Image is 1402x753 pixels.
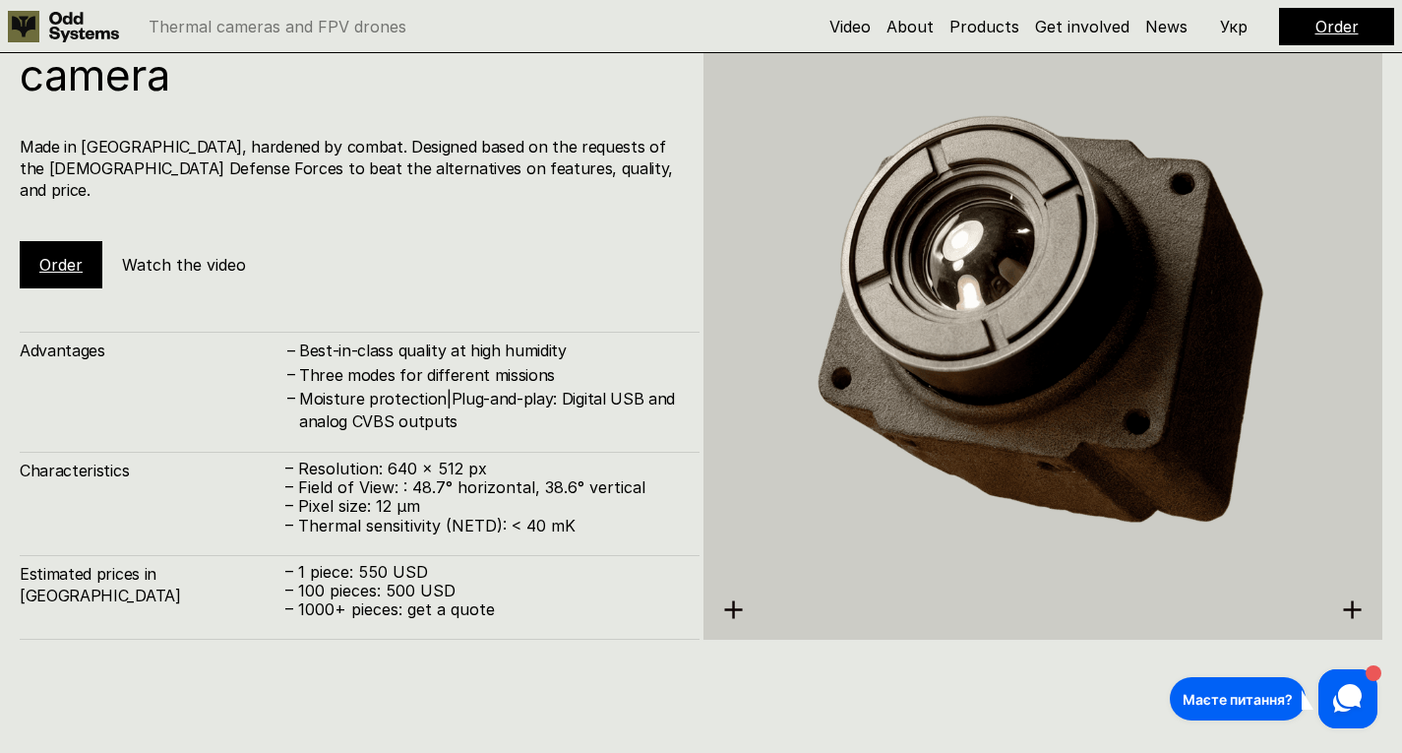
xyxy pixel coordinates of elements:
[285,563,680,582] p: – 1 piece: 550 USD
[1220,19,1248,34] p: Укр
[287,363,295,385] h4: –
[299,388,680,432] h4: Moisture protection|Plug-and-play: Digital USB and analog CVBS outputs
[39,255,83,275] a: Order
[886,17,934,36] a: About
[949,17,1019,36] a: Products
[20,460,285,481] h4: Characteristics
[287,339,295,360] h4: –
[285,582,680,600] p: – 100 pieces: 500 USD
[285,478,680,497] p: – Field of View: : 48.7° horizontal, 38.6° vertical
[1035,17,1129,36] a: Get involved
[1145,17,1188,36] a: News
[20,563,285,607] h4: Estimated prices in [GEOGRAPHIC_DATA]
[299,364,680,386] h4: Three modes for different missions
[20,10,680,96] h1: Kurbas-640ᵅ – our thermal camera
[1165,664,1382,733] iframe: HelpCrunch
[287,387,295,408] h4: –
[1315,17,1359,36] a: Order
[285,497,680,516] p: – Pixel size: 12 µm
[20,340,285,361] h4: Advantages
[829,17,871,36] a: Video
[299,340,680,361] h4: Best-in-class quality at high humidity
[149,19,406,34] p: Thermal cameras and FPV drones
[285,460,680,478] p: – Resolution: 640 x 512 px
[285,517,680,535] p: – Thermal sensitivity (NETD): < 40 mK
[20,136,680,202] h4: Made in [GEOGRAPHIC_DATA], hardened by combat. Designed based on the requests of the [DEMOGRAPHIC...
[285,600,680,619] p: – 1000+ pieces: get a quote
[122,254,246,276] h5: Watch the video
